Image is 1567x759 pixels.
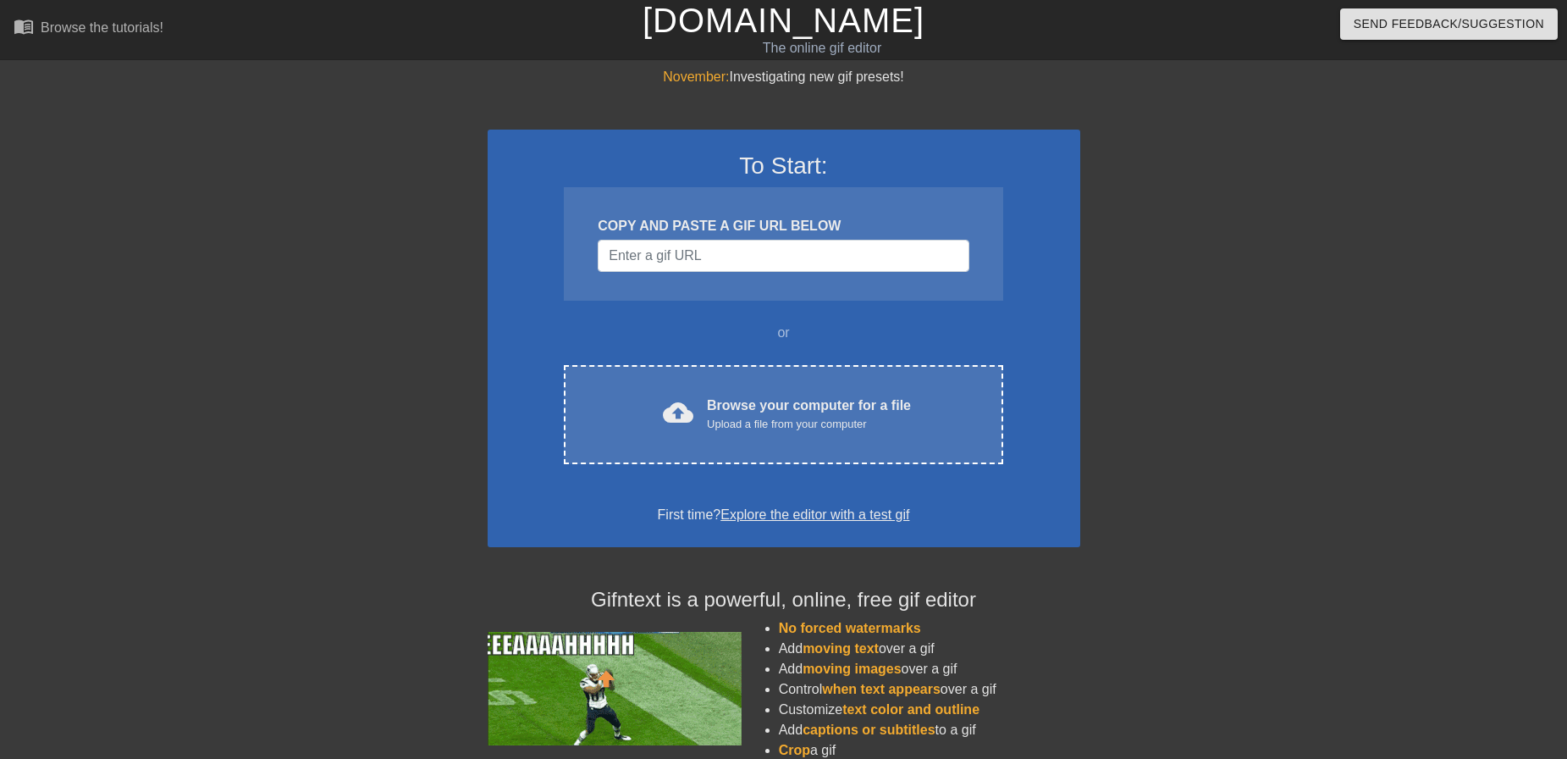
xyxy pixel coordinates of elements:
[510,505,1058,525] div: First time?
[531,38,1113,58] div: The online gif editor
[779,720,1080,740] li: Add to a gif
[598,216,968,236] div: COPY AND PASTE A GIF URL BELOW
[663,397,693,428] span: cloud_upload
[488,67,1080,87] div: Investigating new gif presets!
[532,323,1036,343] div: or
[643,2,924,39] a: [DOMAIN_NAME]
[803,723,935,737] span: captions or subtitles
[1340,8,1558,40] button: Send Feedback/Suggestion
[14,16,163,42] a: Browse the tutorials!
[779,639,1080,659] li: Add over a gif
[779,621,921,635] span: No forced watermarks
[803,662,901,676] span: moving images
[488,588,1080,612] h4: Gifntext is a powerful, online, free gif editor
[779,743,810,757] span: Crop
[598,240,968,272] input: Username
[842,702,979,717] span: text color and outline
[822,682,941,696] span: when text appears
[663,69,729,84] span: November:
[779,659,1080,679] li: Add over a gif
[510,152,1058,180] h3: To Start:
[41,20,163,35] div: Browse the tutorials!
[779,679,1080,700] li: Control over a gif
[1354,14,1544,35] span: Send Feedback/Suggestion
[707,416,911,433] div: Upload a file from your computer
[14,16,34,36] span: menu_book
[707,396,911,433] div: Browse your computer for a file
[803,641,879,656] span: moving text
[488,632,742,745] img: football_small.gif
[779,700,1080,720] li: Customize
[720,507,909,522] a: Explore the editor with a test gif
